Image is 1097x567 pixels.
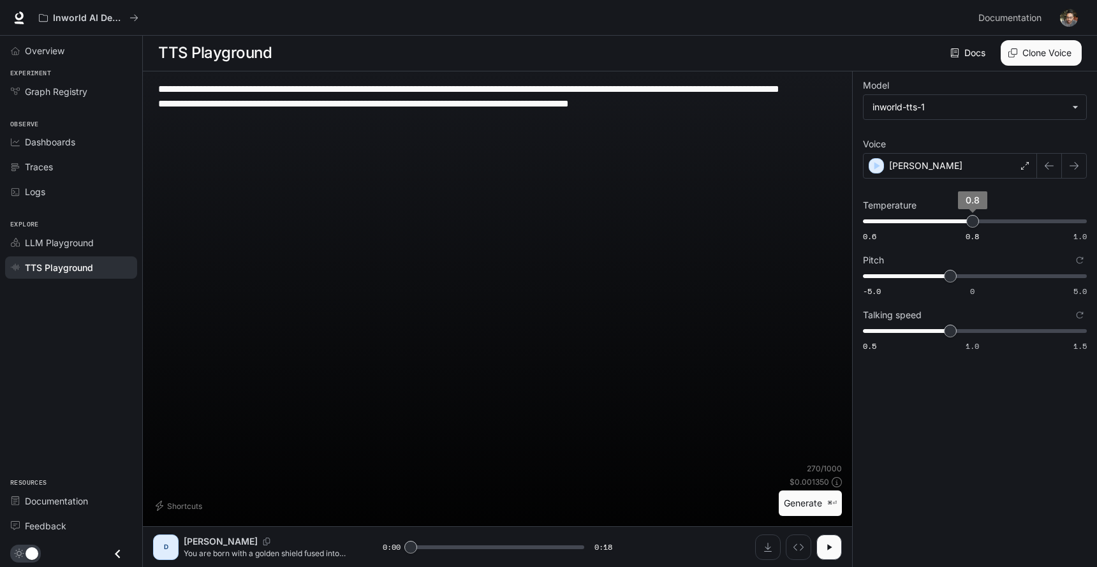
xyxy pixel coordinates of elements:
span: Logs [25,185,45,198]
p: Voice [863,140,886,149]
a: Logs [5,180,137,203]
span: Dark mode toggle [26,546,38,560]
span: 5.0 [1073,286,1087,297]
span: 0.8 [966,231,979,242]
span: 1.0 [1073,231,1087,242]
span: Graph Registry [25,85,87,98]
span: Traces [25,160,53,173]
span: 1.5 [1073,341,1087,351]
span: Feedback [25,519,66,533]
p: You are born with a golden shield fused into your body. Sounds pretty cool right? But, unfortunat... [184,548,352,559]
button: Shortcuts [153,496,207,516]
button: Inspect [786,534,811,560]
a: Overview [5,40,137,62]
h1: TTS Playground [158,40,272,66]
div: inworld-tts-1 [864,95,1086,119]
p: ⌘⏎ [827,499,837,507]
button: Copy Voice ID [258,538,276,545]
span: Documentation [978,10,1042,26]
span: 0:18 [594,541,612,554]
span: Overview [25,44,64,57]
a: Traces [5,156,137,178]
div: D [156,537,176,557]
button: Clone Voice [1001,40,1082,66]
a: Dashboards [5,131,137,153]
a: TTS Playground [5,256,137,279]
span: 0.5 [863,341,876,351]
button: Reset to default [1073,308,1087,322]
p: 270 / 1000 [807,463,842,474]
span: Documentation [25,494,88,508]
button: User avatar [1056,5,1082,31]
span: 0:00 [383,541,401,554]
button: Close drawer [103,541,132,567]
div: inworld-tts-1 [872,101,1066,114]
span: Dashboards [25,135,75,149]
p: $ 0.001350 [790,476,829,487]
img: User avatar [1060,9,1078,27]
a: Docs [948,40,990,66]
a: Documentation [973,5,1051,31]
p: [PERSON_NAME] [889,159,962,172]
a: Feedback [5,515,137,537]
button: All workspaces [33,5,144,31]
a: Graph Registry [5,80,137,103]
p: Inworld AI Demos [53,13,124,24]
a: LLM Playground [5,232,137,254]
a: Documentation [5,490,137,512]
span: 0 [970,286,975,297]
p: Model [863,81,889,90]
button: Reset to default [1073,253,1087,267]
button: Generate⌘⏎ [779,490,842,517]
span: -5.0 [863,286,881,297]
span: 0.8 [966,195,980,205]
p: Pitch [863,256,884,265]
span: LLM Playground [25,236,94,249]
p: Talking speed [863,311,922,320]
p: [PERSON_NAME] [184,535,258,548]
span: TTS Playground [25,261,93,274]
button: Download audio [755,534,781,560]
p: Temperature [863,201,917,210]
span: 0.6 [863,231,876,242]
span: 1.0 [966,341,979,351]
